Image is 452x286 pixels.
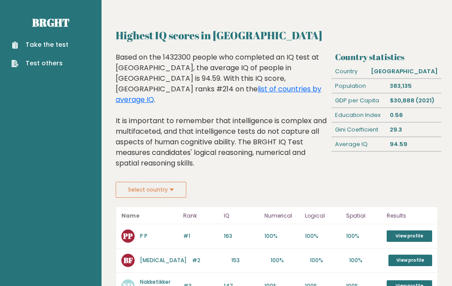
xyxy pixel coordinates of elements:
p: Results [387,211,432,221]
p: IQ [224,211,259,221]
p: #2 [192,256,226,264]
p: 100% [271,256,305,264]
h2: Highest IQ scores in [GEOGRAPHIC_DATA] [116,27,438,43]
div: 0.56 [386,108,441,122]
a: [MEDICAL_DATA] [140,256,187,264]
p: 100% [305,232,340,240]
div: Gini Coefficient [331,123,386,137]
div: [GEOGRAPHIC_DATA] [368,64,441,79]
a: P P [140,232,147,240]
p: Rank [183,211,218,221]
p: 100% [310,256,344,264]
div: $30,888 (2021) [386,94,441,108]
div: Education Index [331,108,386,122]
text: BF [124,255,133,265]
p: Logical [305,211,340,221]
p: #1 [183,232,218,240]
div: Population [331,79,386,93]
b: Name [121,212,139,219]
p: 100% [346,232,381,240]
p: Numerical [264,211,300,221]
text: PP [123,231,133,241]
p: 163 [224,232,259,240]
a: View profile [388,255,432,266]
div: Average IQ [331,137,386,151]
div: 94.59 [386,137,441,151]
a: Test others [11,59,68,68]
div: GDP per Capita [331,94,386,108]
p: Spatial [346,211,381,221]
p: 100% [349,256,383,264]
button: Select country [116,182,186,198]
div: Country [331,64,367,79]
h3: Country statistics [335,52,438,62]
div: Based on the 1432300 people who completed an IQ test at [GEOGRAPHIC_DATA], the average IQ of peop... [116,52,328,182]
p: 100% [264,232,300,240]
a: View profile [387,230,432,242]
a: Brght [32,15,69,30]
div: 383,135 [386,79,441,93]
a: Take the test [11,40,68,49]
a: list of countries by average IQ [116,84,321,105]
p: 153 [231,256,265,264]
div: 29.3 [386,123,441,137]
